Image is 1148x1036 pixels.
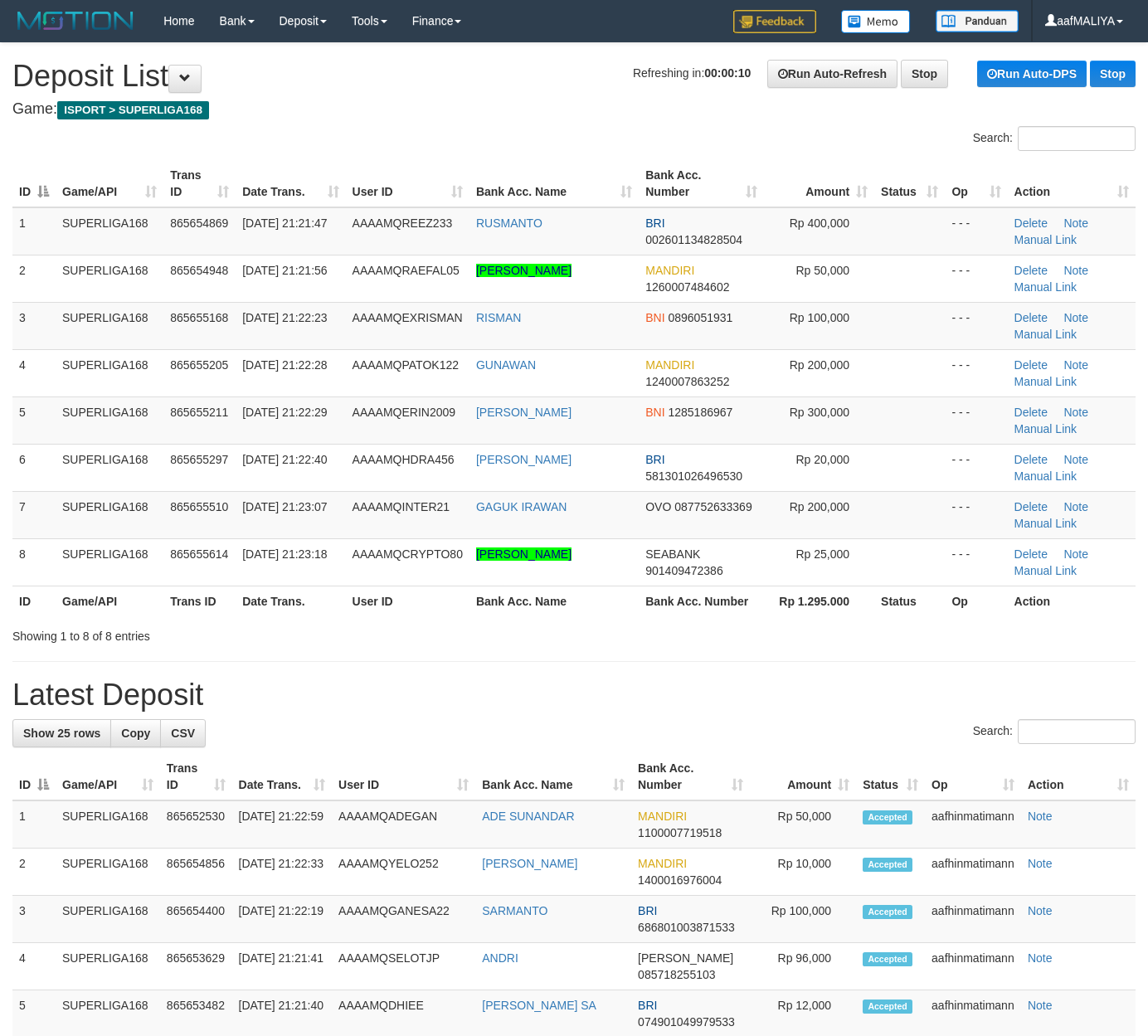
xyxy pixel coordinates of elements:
[242,406,327,419] span: [DATE] 21:22:29
[160,753,232,800] th: Trans ID: activate to sort column ascending
[645,469,742,483] span: Copy 581301026496530 to clipboard
[796,453,850,466] span: Rp 20,000
[12,753,56,800] th: ID: activate to sort column descending
[121,727,150,740] span: Copy
[242,358,327,372] span: [DATE] 21:22:28
[12,160,56,207] th: ID: activate to sort column descending
[633,66,751,80] span: Refreshing in:
[170,358,228,372] span: 865655205
[170,500,228,513] span: 865655510
[925,753,1021,800] th: Op: activate to sort column ascending
[638,857,687,870] span: MANDIRI
[945,396,1007,444] td: - - -
[56,160,163,207] th: Game/API: activate to sort column ascending
[1014,422,1077,435] a: Manual Link
[638,904,657,917] span: BRI
[12,255,56,302] td: 2
[645,358,694,372] span: MANDIRI
[332,943,475,990] td: AAAAMQSELOTJP
[1018,719,1136,744] input: Search:
[1008,160,1136,207] th: Action: activate to sort column ascending
[160,800,232,849] td: 865652530
[476,264,572,277] a: [PERSON_NAME]
[639,586,764,616] th: Bank Acc. Number
[1014,564,1077,577] a: Manual Link
[482,951,518,965] a: ANDRI
[901,60,948,88] a: Stop
[482,810,574,823] a: ADE SUNANDAR
[750,896,856,943] td: Rp 100,000
[242,453,327,466] span: [DATE] 21:22:40
[232,800,333,849] td: [DATE] 21:22:59
[945,160,1007,207] th: Op: activate to sort column ascending
[1021,753,1136,800] th: Action: activate to sort column ascending
[56,849,160,896] td: SUPERLIGA168
[12,302,56,349] td: 3
[353,406,456,419] span: AAAAMQERIN2009
[236,586,345,616] th: Date Trans.
[56,444,163,491] td: SUPERLIGA168
[674,500,752,513] span: Copy 087752633369 to clipboard
[977,61,1087,87] a: Run Auto-DPS
[353,264,460,277] span: AAAAMQRAEFAL05
[23,727,100,740] span: Show 25 rows
[973,719,1136,744] label: Search:
[639,160,764,207] th: Bank Acc. Number: activate to sort column ascending
[790,216,849,230] span: Rp 400,000
[945,255,1007,302] td: - - -
[232,849,333,896] td: [DATE] 21:22:33
[353,216,453,230] span: AAAAMQREEZ233
[1014,375,1077,388] a: Manual Link
[56,753,160,800] th: Game/API: activate to sort column ascending
[1014,517,1077,530] a: Manual Link
[476,453,572,466] a: [PERSON_NAME]
[171,727,195,740] span: CSV
[482,999,596,1012] a: [PERSON_NAME] SA
[482,904,547,917] a: SARMANTO
[12,8,139,33] img: MOTION_logo.png
[353,453,455,466] span: AAAAMQHDRA456
[56,349,163,396] td: SUPERLIGA168
[12,679,1136,712] h1: Latest Deposit
[704,66,751,80] strong: 00:00:10
[236,160,345,207] th: Date Trans.: activate to sort column ascending
[12,849,56,896] td: 2
[160,896,232,943] td: 865654400
[163,160,236,207] th: Trans ID: activate to sort column ascending
[56,491,163,538] td: SUPERLIGA168
[1014,311,1048,324] a: Delete
[790,406,849,419] span: Rp 300,000
[160,719,206,747] a: CSV
[242,216,327,230] span: [DATE] 21:21:47
[56,538,163,586] td: SUPERLIGA168
[56,396,163,444] td: SUPERLIGA168
[332,849,475,896] td: AAAAMQYELO252
[945,302,1007,349] td: - - -
[638,951,733,965] span: [PERSON_NAME]
[645,216,664,230] span: BRI
[1014,500,1048,513] a: Delete
[12,60,1136,93] h1: Deposit List
[475,753,631,800] th: Bank Acc. Name: activate to sort column ascending
[170,216,228,230] span: 865654869
[242,311,327,324] span: [DATE] 21:22:23
[764,586,874,616] th: Rp 1.295.000
[1090,61,1136,87] a: Stop
[945,207,1007,255] td: - - -
[1014,547,1048,561] a: Delete
[638,810,687,823] span: MANDIRI
[1028,999,1053,1012] a: Note
[353,358,459,372] span: AAAAMQPATOK122
[631,753,750,800] th: Bank Acc. Number: activate to sort column ascending
[1028,951,1053,965] a: Note
[12,800,56,849] td: 1
[476,500,567,513] a: GAGUK IRAWAN
[232,753,333,800] th: Date Trans.: activate to sort column ascending
[12,586,56,616] th: ID
[796,264,850,277] span: Rp 50,000
[874,586,945,616] th: Status
[12,349,56,396] td: 4
[863,952,912,966] span: Accepted
[750,849,856,896] td: Rp 10,000
[12,444,56,491] td: 6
